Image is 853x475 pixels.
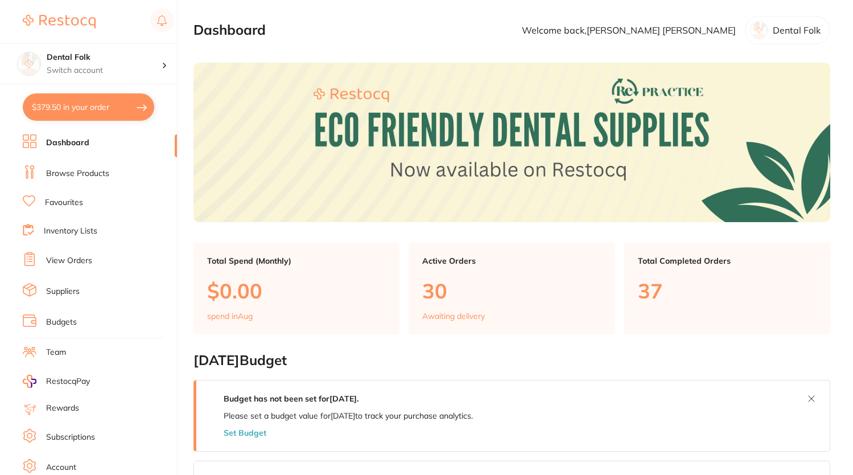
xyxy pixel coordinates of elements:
[23,9,96,35] a: Restocq Logo
[46,347,66,358] a: Team
[207,279,386,302] p: $0.00
[773,25,821,35] p: Dental Folk
[46,317,77,328] a: Budgets
[422,279,601,302] p: 30
[422,312,485,321] p: Awaiting delivery
[193,22,266,38] h2: Dashboard
[224,411,473,420] p: Please set a budget value for [DATE] to track your purchase analytics.
[23,15,96,28] img: Restocq Logo
[638,279,817,302] p: 37
[44,226,97,237] a: Inventory Lists
[46,462,76,473] a: Account
[422,256,601,265] p: Active Orders
[45,197,83,208] a: Favourites
[18,52,40,75] img: Dental Folk
[46,137,89,149] a: Dashboard
[193,353,830,368] h2: [DATE] Budget
[207,256,386,265] p: Total Spend (Monthly)
[46,376,90,387] span: RestocqPay
[193,63,830,222] img: Dashboard
[47,65,162,76] p: Switch account
[522,25,736,35] p: Welcome back, [PERSON_NAME] [PERSON_NAME]
[23,375,90,388] a: RestocqPay
[193,243,399,335] a: Total Spend (Monthly)$0.00spend inAug
[46,286,80,297] a: Suppliers
[47,52,162,63] h4: Dental Folk
[207,312,253,321] p: spend in Aug
[46,255,92,267] a: View Orders
[409,243,615,335] a: Active Orders30Awaiting delivery
[624,243,830,335] a: Total Completed Orders37
[46,432,95,443] a: Subscriptions
[46,168,109,179] a: Browse Products
[638,256,817,265] p: Total Completed Orders
[224,394,358,404] strong: Budget has not been set for [DATE] .
[224,428,266,437] button: Set Budget
[23,93,154,121] button: $379.50 in your order
[23,375,36,388] img: RestocqPay
[46,403,79,414] a: Rewards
